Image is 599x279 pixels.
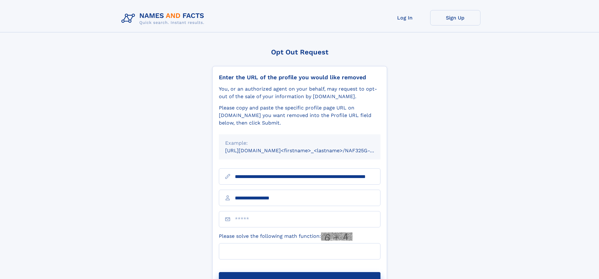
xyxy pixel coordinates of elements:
[119,10,209,27] img: Logo Names and Facts
[430,10,480,25] a: Sign Up
[212,48,387,56] div: Opt Out Request
[219,85,380,100] div: You, or an authorized agent on your behalf, may request to opt-out of the sale of your informatio...
[219,74,380,81] div: Enter the URL of the profile you would like removed
[225,148,392,153] small: [URL][DOMAIN_NAME]<firstname>_<lastname>/NAF325G-xxxxxxxx
[219,104,380,127] div: Please copy and paste the specific profile page URL on [DOMAIN_NAME] you want removed into the Pr...
[380,10,430,25] a: Log In
[219,232,352,241] label: Please solve the following math function:
[225,139,374,147] div: Example:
